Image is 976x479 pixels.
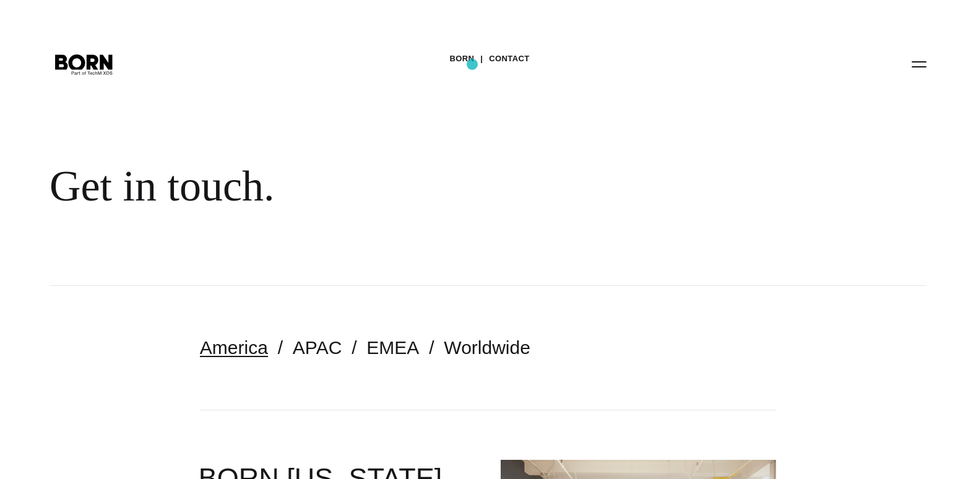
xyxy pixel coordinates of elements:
button: Open [904,51,934,77]
div: Get in touch. [50,161,755,212]
a: Worldwide [444,337,530,358]
a: APAC [293,337,342,358]
a: Contact [489,50,529,68]
a: EMEA [366,337,419,358]
a: America [200,337,268,358]
a: BORN [449,50,474,68]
